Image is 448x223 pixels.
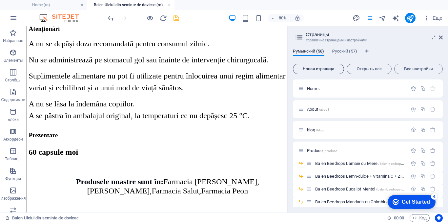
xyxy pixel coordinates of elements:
span: /about [319,108,329,111]
span: Нажмите, чтобы открыть страницу [315,187,425,191]
div: Get Started 4 items remaining, 20% complete [5,3,53,17]
button: text_generator [392,14,400,22]
i: Страницы (Ctrl+Alt+S) [366,14,373,22]
i: Дизайн (Ctrl+Alt+Y) [353,14,360,22]
p: Столбцы [5,78,22,83]
p: Элементы [4,58,23,63]
span: Нажмите, чтобы открыть страницу [307,127,324,132]
span: /balen-beedrops-lamaie-cu-miere [378,162,427,166]
div: Стартовую страницу нельзя удалить [430,86,436,91]
span: Нажмите, чтобы открыть страницу [307,148,337,153]
button: Нажмите здесь, чтобы выйти из режима предварительного просмотра и продолжить редактирование [146,14,154,22]
button: publish [405,13,416,23]
div: Настройки [411,161,416,166]
span: Все настройки [397,67,440,71]
p: Аккордеон [3,137,23,142]
h6: Время сеанса [387,214,404,222]
div: Удалить [430,106,436,112]
div: blog/blog [305,128,407,132]
i: При изменении размера уровень масштабирования подстраивается автоматически в соответствии с выбра... [295,15,300,21]
div: Produse/produse [305,148,407,153]
span: Нажмите, чтобы открыть страницу [307,86,320,91]
div: Удалить [430,148,436,153]
button: Usercentrics [435,214,443,222]
i: Перезагрузить страницу [159,14,167,22]
div: Удалить [430,186,436,192]
p: Содержимое [1,97,25,102]
div: Удалить [430,127,436,133]
div: Настройки [411,86,416,91]
button: Открыть все [347,64,391,74]
div: Копировать [420,161,426,166]
p: Изображения [1,196,26,201]
span: 00 00 [394,214,404,222]
div: Удалить [430,161,436,166]
a: Щелкните для отмены выбора. Дважды щелкните, чтобы открыть Страницы [5,214,79,222]
span: Румынский (58) [293,47,324,56]
h2: Страницы [306,32,443,37]
div: Настройки [411,127,416,133]
i: Отменить: Удалить элементы (Ctrl+Z) [107,14,114,22]
span: Открыть все [350,67,388,71]
span: : [398,215,399,220]
p: Таблицы [5,156,21,162]
p: Блоки [8,117,19,122]
div: Balen Beedrops Lamaie cu Miere/balen-beedrops-lamaie-cu-miere [313,161,407,166]
div: Копировать [420,186,426,192]
div: About/about [305,107,407,111]
span: /blog [316,128,324,132]
div: Настройки [411,148,416,153]
button: navigator [379,14,387,22]
button: Все настройки [394,64,443,74]
p: Избранное [3,38,23,43]
button: reload [159,14,167,22]
span: /produse [323,149,337,153]
span: Новая страница [296,67,341,71]
button: design [353,14,360,22]
span: Нажмите, чтобы открыть страницу [307,107,329,112]
h3: Управление страницами и настройками [306,37,430,43]
div: Копировать [420,148,426,153]
button: Новая страница [293,64,344,74]
button: undo [107,14,114,22]
div: Языковые вкладки [293,49,443,61]
div: Balen Beedrops Mandarin cu Ghimbir/balen-beedrops-mandarin-cu-ghimbir [313,200,407,204]
div: Balen Beedrops Eucalipt Mentol/balen-beedrops-eucalipt-mentol [313,187,407,191]
div: Настройки [411,106,416,112]
div: Get Started [19,7,48,13]
div: Balen Beedrops Lemn-dulce + Vitamina C + Zinc [313,174,407,178]
span: Нажмите, чтобы открыть страницу [315,199,443,204]
span: /balen-beedrops-eucalipt-mentol [376,188,424,191]
span: Нажмите, чтобы открыть страницу [315,161,427,166]
div: Копировать [420,106,426,112]
i: Опубликовать [406,14,414,22]
div: Копировать [420,127,426,133]
div: Настройки [411,186,416,192]
button: save [172,14,180,22]
button: Еще [421,13,445,23]
span: / [319,87,320,91]
h4: Balen Uleiul din seminte de dovleac (ro) [87,1,174,9]
img: Editor Logo [38,14,87,22]
span: Еще [423,15,442,21]
span: Русский (57) [332,47,357,56]
div: Удалить [430,173,436,179]
button: Код [410,214,430,222]
div: Настройки [411,173,416,179]
span: Код [413,214,427,222]
div: Копировать [420,173,426,179]
div: Home/ [305,86,407,91]
h6: 80% [277,14,288,22]
button: 80% [268,14,291,22]
div: 4 [49,1,55,8]
p: Функции [5,176,21,181]
button: pages [366,14,374,22]
div: Копировать [420,86,426,91]
i: Сохранить (Ctrl+S) [173,14,180,22]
